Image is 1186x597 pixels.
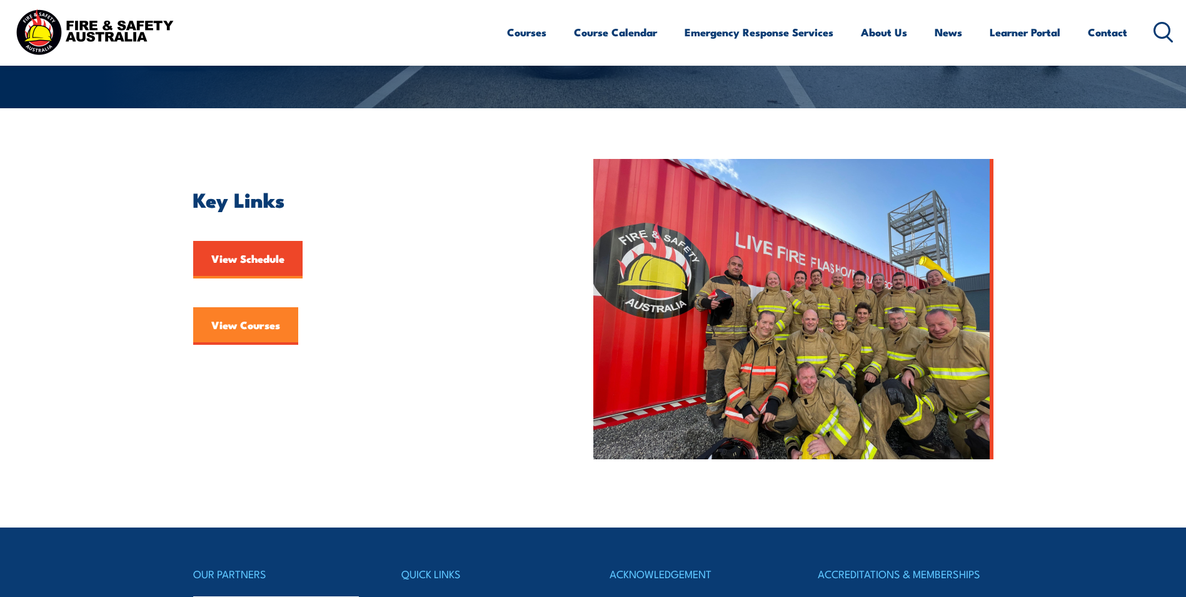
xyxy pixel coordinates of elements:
[935,16,962,49] a: News
[193,565,368,583] h4: OUR PARTNERS
[193,190,536,208] h2: Key Links
[610,565,785,583] h4: ACKNOWLEDGEMENT
[507,16,546,49] a: Courses
[193,241,303,278] a: View Schedule
[990,16,1060,49] a: Learner Portal
[861,16,907,49] a: About Us
[593,159,993,459] img: FSA People – Team photo aug 2023
[1088,16,1127,49] a: Contact
[818,565,993,583] h4: ACCREDITATIONS & MEMBERSHIPS
[685,16,833,49] a: Emergency Response Services
[401,565,576,583] h4: QUICK LINKS
[574,16,657,49] a: Course Calendar
[193,307,298,345] a: View Courses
